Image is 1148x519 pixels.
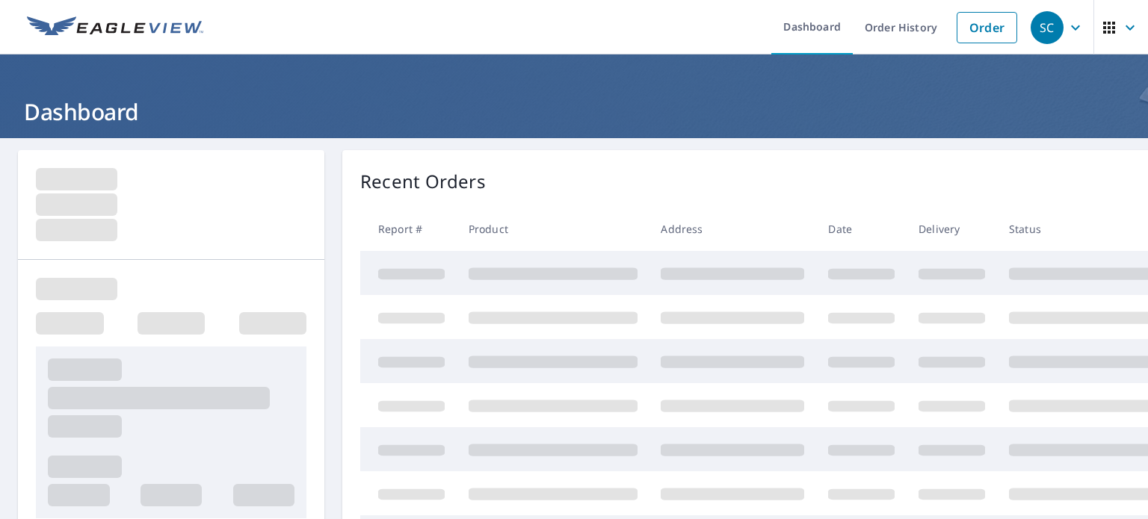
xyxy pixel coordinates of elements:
[18,96,1130,127] h1: Dashboard
[957,12,1017,43] a: Order
[360,168,486,195] p: Recent Orders
[1031,11,1064,44] div: SC
[360,207,457,251] th: Report #
[816,207,907,251] th: Date
[27,16,203,39] img: EV Logo
[907,207,997,251] th: Delivery
[649,207,816,251] th: Address
[457,207,649,251] th: Product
